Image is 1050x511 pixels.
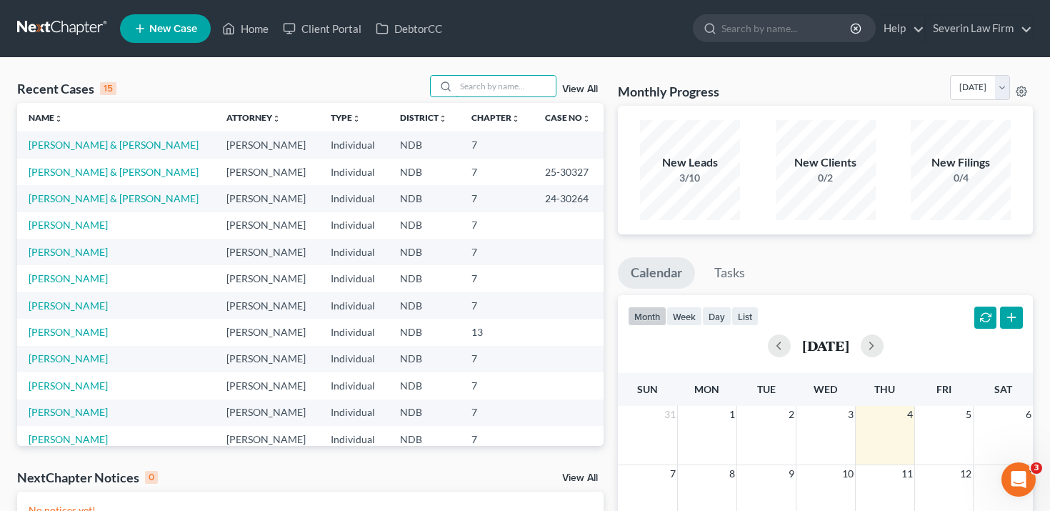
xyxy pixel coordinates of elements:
[776,154,876,171] div: New Clients
[534,159,604,185] td: 25-30327
[694,383,719,395] span: Mon
[802,338,849,353] h2: [DATE]
[100,82,116,95] div: 15
[319,159,388,185] td: Individual
[582,114,591,123] i: unfold_more
[545,112,591,123] a: Case Nounfold_more
[29,433,108,445] a: [PERSON_NAME]
[331,112,361,123] a: Typeunfold_more
[215,185,320,212] td: [PERSON_NAME]
[640,154,740,171] div: New Leads
[389,346,460,372] td: NDB
[149,24,197,34] span: New Case
[1031,462,1042,474] span: 3
[389,426,460,452] td: NDB
[29,192,199,204] a: [PERSON_NAME] & [PERSON_NAME]
[731,307,759,326] button: list
[876,16,924,41] a: Help
[964,406,973,423] span: 5
[460,239,534,265] td: 7
[29,326,108,338] a: [PERSON_NAME]
[29,112,63,123] a: Nameunfold_more
[145,471,158,484] div: 0
[319,426,388,452] td: Individual
[562,84,598,94] a: View All
[319,400,388,426] td: Individual
[562,473,598,483] a: View All
[900,465,914,482] span: 11
[618,257,695,289] a: Calendar
[29,406,108,418] a: [PERSON_NAME]
[215,132,320,158] td: [PERSON_NAME]
[215,292,320,319] td: [PERSON_NAME]
[389,132,460,158] td: NDB
[400,112,447,123] a: Districtunfold_more
[389,239,460,265] td: NDB
[272,114,281,123] i: unfold_more
[215,239,320,265] td: [PERSON_NAME]
[29,272,108,284] a: [PERSON_NAME]
[666,307,702,326] button: week
[906,406,914,423] span: 4
[389,372,460,399] td: NDB
[439,114,447,123] i: unfold_more
[534,185,604,212] td: 24-30264
[389,319,460,345] td: NDB
[389,292,460,319] td: NDB
[215,159,320,185] td: [PERSON_NAME]
[994,383,1012,395] span: Sat
[814,383,837,395] span: Wed
[215,212,320,239] td: [PERSON_NAME]
[319,212,388,239] td: Individual
[776,171,876,185] div: 0/2
[319,265,388,292] td: Individual
[460,292,534,319] td: 7
[460,185,534,212] td: 7
[628,307,666,326] button: month
[319,132,388,158] td: Individual
[215,346,320,372] td: [PERSON_NAME]
[787,406,796,423] span: 2
[669,465,677,482] span: 7
[702,307,731,326] button: day
[17,80,116,97] div: Recent Cases
[701,257,758,289] a: Tasks
[29,379,108,392] a: [PERSON_NAME]
[319,185,388,212] td: Individual
[29,246,108,258] a: [PERSON_NAME]
[841,465,855,482] span: 10
[319,372,388,399] td: Individual
[728,465,736,482] span: 8
[721,15,852,41] input: Search by name...
[319,319,388,345] td: Individual
[389,400,460,426] td: NDB
[460,212,534,239] td: 7
[215,426,320,452] td: [PERSON_NAME]
[926,16,1032,41] a: Severin Law Firm
[959,465,973,482] span: 12
[29,352,108,364] a: [PERSON_NAME]
[460,159,534,185] td: 7
[460,319,534,345] td: 13
[319,239,388,265] td: Individual
[460,400,534,426] td: 7
[215,265,320,292] td: [PERSON_NAME]
[215,400,320,426] td: [PERSON_NAME]
[319,346,388,372] td: Individual
[618,83,719,100] h3: Monthly Progress
[389,212,460,239] td: NDB
[757,383,776,395] span: Tue
[787,465,796,482] span: 9
[728,406,736,423] span: 1
[1001,462,1036,497] iframe: Intercom live chat
[460,132,534,158] td: 7
[352,114,361,123] i: unfold_more
[389,265,460,292] td: NDB
[471,112,520,123] a: Chapterunfold_more
[276,16,369,41] a: Client Portal
[460,265,534,292] td: 7
[936,383,951,395] span: Fri
[511,114,520,123] i: unfold_more
[637,383,658,395] span: Sun
[911,171,1011,185] div: 0/4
